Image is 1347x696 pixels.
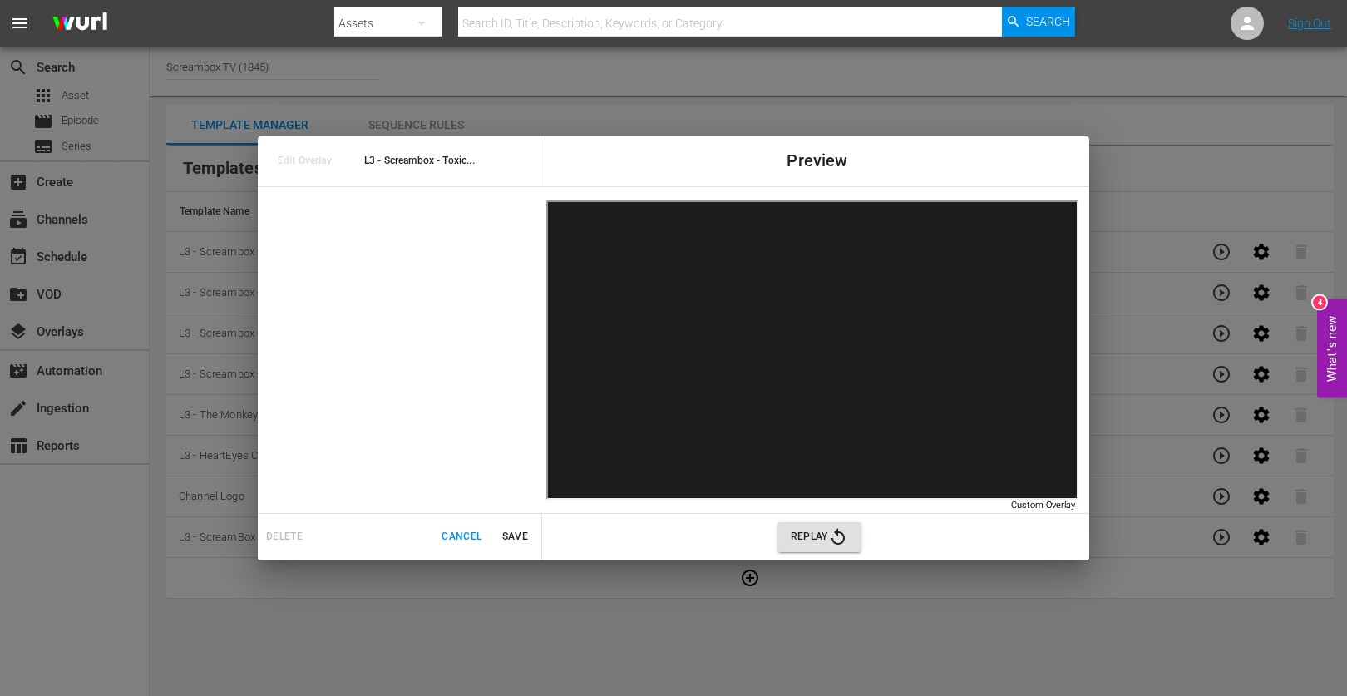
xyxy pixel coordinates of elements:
[777,522,861,552] button: Replay
[1011,499,1075,512] div: Custom Overlay
[278,151,339,170] span: Edit Overlay
[1313,295,1326,309] div: 4
[442,528,481,545] span: Cancel
[258,529,311,542] span: Can't delete template because it's used in 1 rule
[495,528,535,545] span: Save
[1317,299,1347,397] button: Open Feedback Widget
[40,4,120,43] img: ans4CAIJ8jUAAAAAAAAAAAAAAAAAAAAAAAAgQb4GAAAAAAAAAAAAAAAAAAAAAAAAJMjXAAAAAAAAAAAAAAAAAAAAAAAAgAT5G...
[791,527,848,547] span: Replay
[435,523,488,550] button: Cancel
[364,151,550,170] span: L3 - Screambox - Toxic...
[488,523,541,550] button: Save
[1288,17,1331,30] a: Sign Out
[1026,7,1070,37] span: Search
[10,13,30,33] span: menu
[787,151,847,170] span: Preview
